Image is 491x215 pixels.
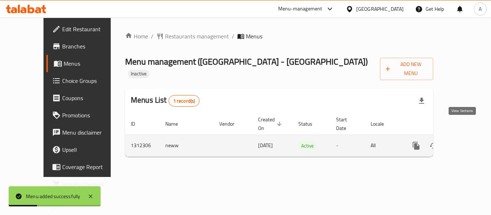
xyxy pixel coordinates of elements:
span: 1 record(s) [169,98,199,104]
button: more [408,137,425,154]
div: Inactive [128,70,150,78]
span: Promotions [62,111,120,120]
span: Add New Menu [386,60,427,78]
span: Coverage Report [62,163,120,171]
a: Home [125,32,148,41]
span: [DATE] [258,141,273,150]
a: Grocery Checklist [46,176,125,193]
h2: Menus List [131,95,199,107]
td: All [365,135,402,156]
table: enhanced table [125,113,482,157]
span: A [479,5,482,13]
a: Menu disclaimer [46,124,125,141]
span: Menus [64,59,120,68]
button: Change Status [425,137,442,154]
a: Edit Restaurant [46,20,125,38]
span: Grocery Checklist [62,180,120,188]
button: Add New Menu [380,58,433,80]
span: Name [165,120,187,128]
span: Inactive [128,71,150,77]
td: 1312306 [125,135,160,156]
div: [GEOGRAPHIC_DATA] [356,5,404,13]
span: Coupons [62,94,120,102]
span: Menu disclaimer [62,128,120,137]
span: Menu management ( [GEOGRAPHIC_DATA] - [GEOGRAPHIC_DATA] ) [125,53,368,70]
a: Menus [46,55,125,72]
span: Menus [246,32,262,41]
span: Choice Groups [62,76,120,85]
span: Created On [258,115,284,132]
div: Menu added successfully [26,192,81,200]
span: Active [298,142,317,150]
a: Promotions [46,107,125,124]
a: Restaurants management [156,32,229,41]
a: Coverage Report [46,158,125,176]
span: Upsell [62,145,120,154]
a: Branches [46,38,125,55]
a: Upsell [46,141,125,158]
span: ID [131,120,144,128]
td: neww [160,135,214,156]
td: - [330,135,365,156]
span: Vendor [219,120,244,128]
th: Actions [402,113,482,135]
nav: breadcrumb [125,32,433,41]
span: Branches [62,42,120,51]
span: Start Date [336,115,356,132]
a: Choice Groups [46,72,125,89]
span: Locale [371,120,393,128]
span: Restaurants management [165,32,229,41]
span: Status [298,120,322,128]
span: Edit Restaurant [62,25,120,33]
li: / [151,32,153,41]
div: Menu-management [278,5,322,13]
div: Export file [413,92,430,109]
li: / [232,32,234,41]
div: Total records count [169,95,200,107]
a: Coupons [46,89,125,107]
